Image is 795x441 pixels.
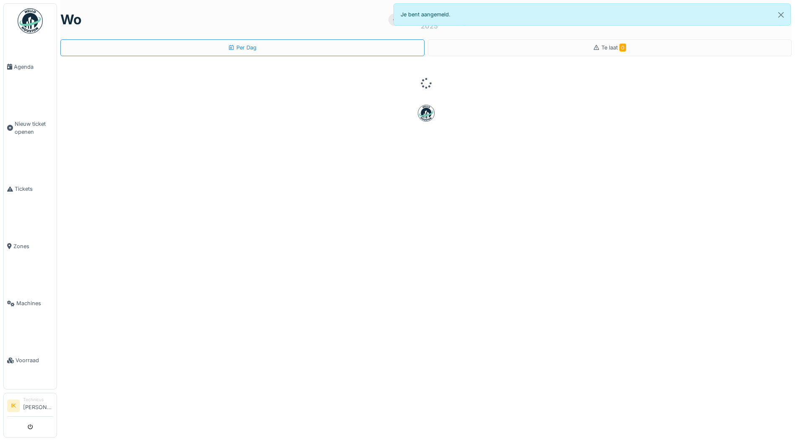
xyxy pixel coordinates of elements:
button: Close [772,4,790,26]
a: IK Technicus[PERSON_NAME] [7,397,53,417]
a: Zones [4,218,57,275]
span: 0 [619,44,626,52]
li: [PERSON_NAME] [23,397,53,415]
div: Technicus [23,397,53,403]
span: Voorraad [16,356,53,364]
div: Per Dag [228,44,256,52]
span: Machines [16,299,53,307]
span: Agenda [14,63,53,71]
a: Nieuw ticket openen [4,95,57,161]
span: Zones [13,242,53,250]
li: IK [7,399,20,412]
span: Tickets [15,185,53,193]
img: Badge_color-CXgf-gQk.svg [18,8,43,34]
span: Te laat [601,44,626,51]
div: Je bent aangemeld. [394,3,791,26]
a: Machines [4,275,57,332]
h1: wo [60,12,82,28]
a: Voorraad [4,332,57,389]
a: Agenda [4,38,57,95]
a: Tickets [4,161,57,218]
img: badge-BVDL4wpA.svg [418,105,435,122]
div: 2025 [421,21,438,31]
span: Nieuw ticket openen [15,120,53,136]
